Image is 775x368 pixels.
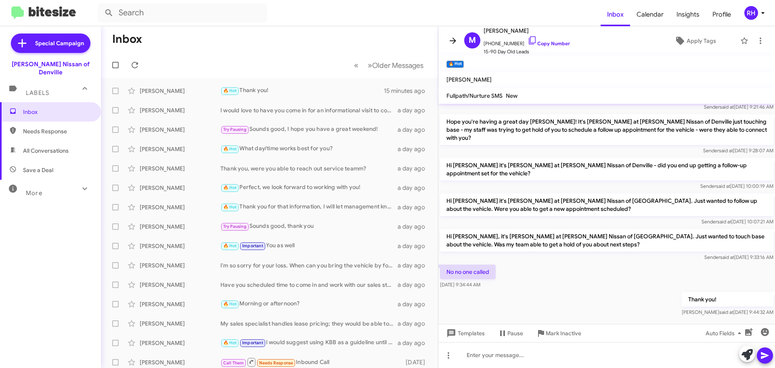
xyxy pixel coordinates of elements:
span: Calendar [630,3,670,26]
div: [PERSON_NAME] [140,203,220,211]
a: Inbox [601,3,630,26]
span: 🔥 Hot [223,301,237,307]
p: Hi [PERSON_NAME], it's [PERSON_NAME] at [PERSON_NAME] Nissan of [GEOGRAPHIC_DATA]. Just wanted to... [440,229,773,252]
span: [DATE] 9:34:44 AM [440,282,480,288]
button: Previous [349,57,363,74]
div: Sounds good, thank you [220,222,398,231]
input: Search [98,3,267,23]
div: Have you scheduled time to come in and work with our sales staff? [220,281,398,289]
span: Apply Tags [687,34,716,48]
span: Sender [DATE] 9:28:07 AM [703,147,773,154]
a: Copy Number [528,40,570,46]
span: Save a Deal [23,166,53,174]
span: « [354,60,358,70]
span: Profile [706,3,737,26]
div: a day ago [398,261,431,269]
div: a day ago [398,106,431,114]
div: RH [744,6,758,20]
span: 🔥 Hot [223,243,237,248]
span: Sender [DATE] 9:21:46 AM [704,104,773,110]
span: 🔥 Hot [223,340,237,345]
span: Sender [DATE] 10:07:21 AM [702,219,773,225]
button: RH [737,6,766,20]
span: M [469,34,476,47]
button: Next [363,57,428,74]
span: Sender [DATE] 10:00:19 AM [700,183,773,189]
div: Thank you, were you able to reach out service teamm? [220,164,398,172]
div: [PERSON_NAME] [140,126,220,134]
span: Important [242,340,263,345]
div: [PERSON_NAME] [140,358,220,366]
p: Hope you're having a great day [PERSON_NAME]! It's [PERSON_NAME] at [PERSON_NAME] Nissan of Denvi... [440,114,773,145]
span: Needs Response [259,360,293,366]
div: [PERSON_NAME] [140,339,220,347]
div: Sounds good, I hope you have a great weekend! [220,125,398,134]
div: [PERSON_NAME] [140,145,220,153]
span: Try Pausing [223,127,247,132]
span: [PERSON_NAME] [446,76,492,83]
span: More [26,189,42,197]
div: a day ago [398,145,431,153]
span: Fullpath/Nurture SMS [446,92,503,99]
div: [PERSON_NAME] [140,261,220,269]
div: [PERSON_NAME] [140,223,220,231]
span: [PHONE_NUMBER] [484,36,570,48]
a: Insights [670,3,706,26]
small: 🔥 Hot [446,61,464,68]
span: Inbox [23,108,92,116]
div: [PERSON_NAME] [140,320,220,328]
span: 15-90 Day Old Leads [484,48,570,56]
a: Special Campaign [11,34,90,53]
span: [PERSON_NAME] [DATE] 9:44:32 AM [682,309,773,315]
div: a day ago [398,300,431,308]
div: a day ago [398,223,431,231]
div: Perfect, we look forward to working with you! [220,183,398,192]
div: Inbound Call [220,357,402,367]
div: Morning or afternoon? [220,299,398,309]
div: I'm so sorry for your loss. When can you bring the vehicle by for a quick appraisal and offer? [220,261,398,269]
p: Thank you! [682,292,773,307]
span: said at [717,219,731,225]
span: said at [719,309,733,315]
button: Pause [491,326,530,341]
button: Apply Tags [654,34,736,48]
span: [PERSON_NAME] [484,26,570,36]
span: 🔥 Hot [223,185,237,190]
div: a day ago [398,320,431,328]
span: Auto Fields [706,326,744,341]
span: Mark Inactive [546,326,581,341]
span: All Conversations [23,147,69,155]
nav: Page navigation example [350,57,428,74]
div: [PERSON_NAME] [140,87,220,95]
div: My sales specialist handles lease pricing; they would be able to get you all the information that... [220,320,398,328]
div: a day ago [398,164,431,172]
span: Labels [26,89,49,97]
span: Important [242,243,263,248]
div: [PERSON_NAME] [140,106,220,114]
div: a day ago [398,242,431,250]
div: [PERSON_NAME] [140,242,220,250]
span: said at [719,147,733,154]
span: 🔥 Hot [223,146,237,151]
p: Hi [PERSON_NAME] it's [PERSON_NAME] at [PERSON_NAME] Nissan of [GEOGRAPHIC_DATA]. Just wanted to ... [440,193,773,216]
div: [PERSON_NAME] [140,281,220,289]
span: said at [716,183,730,189]
h1: Inbox [112,33,142,46]
div: a day ago [398,126,431,134]
span: Older Messages [372,61,423,70]
div: [PERSON_NAME] [140,300,220,308]
div: What day/time works best for you? [220,144,398,154]
button: Mark Inactive [530,326,588,341]
span: » [368,60,372,70]
span: 🔥 Hot [223,88,237,93]
span: Templates [445,326,485,341]
div: [PERSON_NAME] [140,184,220,192]
span: Pause [507,326,523,341]
p: No no one called [440,265,496,279]
div: Thank you! [220,86,384,95]
p: Hi [PERSON_NAME] it's [PERSON_NAME] at [PERSON_NAME] Nissan of Denville - did you end up getting ... [440,158,773,181]
span: said at [720,104,734,110]
span: 🔥 Hot [223,204,237,210]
